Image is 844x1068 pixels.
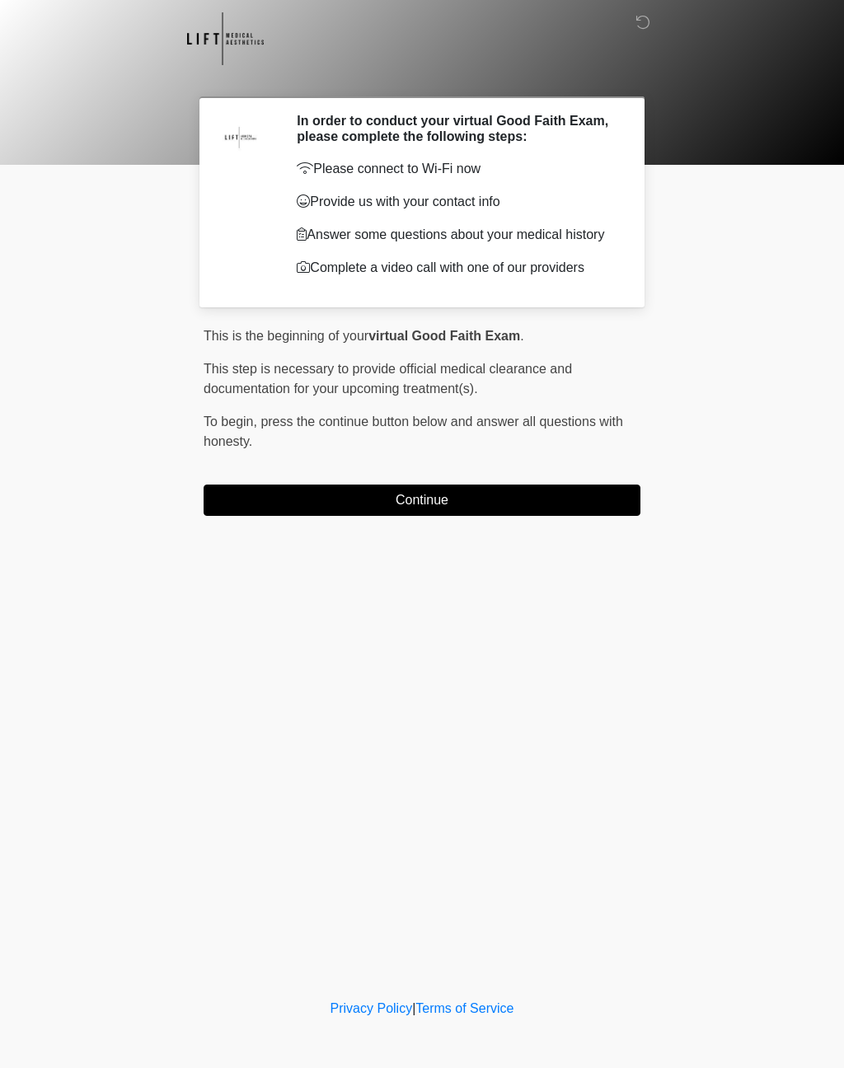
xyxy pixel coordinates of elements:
[415,1001,513,1015] a: Terms of Service
[204,415,260,429] span: To begin,
[187,12,264,65] img: Lift Medical Aesthetics Logo
[412,1001,415,1015] a: |
[297,113,616,144] h2: In order to conduct your virtual Good Faith Exam, please complete the following steps:
[204,485,640,516] button: Continue
[520,329,523,343] span: .
[297,192,616,212] p: Provide us with your contact info
[331,1001,413,1015] a: Privacy Policy
[297,159,616,179] p: Please connect to Wi-Fi now
[297,225,616,245] p: Answer some questions about your medical history
[204,362,572,396] span: This step is necessary to provide official medical clearance and documentation for your upcoming ...
[204,415,623,448] span: press the continue button below and answer all questions with honesty.
[204,329,368,343] span: This is the beginning of your
[297,258,616,278] p: Complete a video call with one of our providers
[368,329,520,343] strong: virtual Good Faith Exam
[216,113,265,162] img: Agent Avatar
